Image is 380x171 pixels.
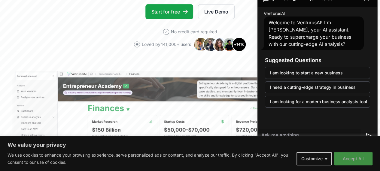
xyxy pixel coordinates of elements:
p: We use cookies to enhance your browsing experience, serve personalized ads or content, and analyz... [8,151,292,166]
img: Avatar 4 [222,37,237,52]
button: I need a cutting-edge strategy in business [265,81,370,93]
img: Avatar 1 [193,37,208,52]
button: I am looking for a modern business analysis tool [265,96,370,108]
button: Accept All [334,152,372,165]
h3: Suggested Questions [265,56,370,64]
span: Welcome to VenturusAI! I'm [PERSON_NAME], your AI assistant. Ready to supercharge your business w... [269,19,351,47]
button: Customize [296,152,332,165]
a: Live Demo [198,4,235,19]
a: Start for free [145,4,193,19]
img: Avatar 3 [213,37,227,52]
img: Avatar 2 [203,37,217,52]
button: I am looking to start a new business [265,67,370,79]
span: VenturusAI [264,10,285,16]
p: We value your privacy [8,141,372,148]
